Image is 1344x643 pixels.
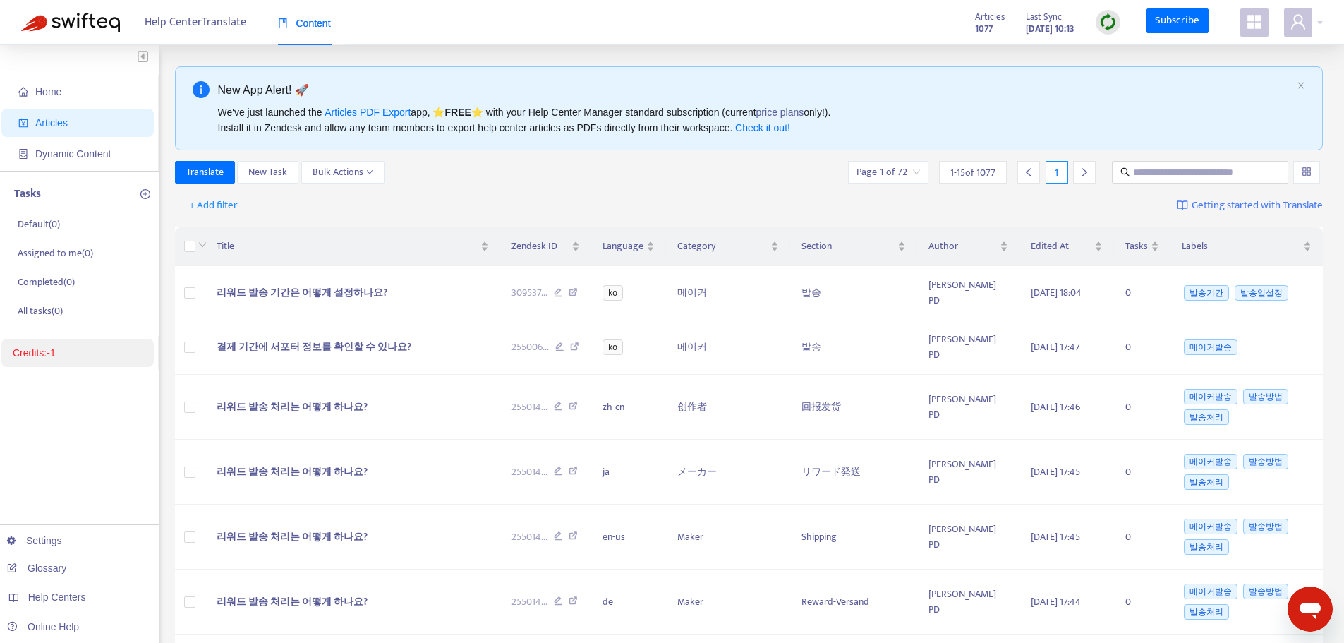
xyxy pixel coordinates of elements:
[1290,13,1307,30] span: user
[666,320,789,375] td: 메이커
[205,227,500,266] th: Title
[278,18,288,28] span: book
[511,239,569,254] span: Zendesk ID
[666,266,789,320] td: 메이커
[35,86,61,97] span: Home
[366,169,373,176] span: down
[186,164,224,180] span: Translate
[1019,227,1114,266] th: Edited At
[666,227,789,266] th: Category
[1184,519,1237,534] span: 메이커발송
[511,594,547,610] span: 255014 ...
[511,464,547,480] span: 255014 ...
[1046,161,1068,184] div: 1
[1184,339,1237,355] span: 메이커발송
[1114,440,1170,505] td: 0
[790,266,917,320] td: 발송
[591,375,666,440] td: zh-cn
[217,239,477,254] span: Title
[917,227,1019,266] th: Author
[13,347,56,359] a: Credits:-1
[950,165,995,180] span: 1 - 15 of 1077
[1243,454,1288,469] span: 발송방법
[217,399,368,415] span: 리워드 발송 처리는 어떻게 하나요?
[1114,505,1170,570] td: 0
[7,621,79,632] a: Online Help
[217,529,368,545] span: 리워드 발송 처리는 어떻게 하나요?
[18,118,28,128] span: account-book
[1031,594,1081,610] span: [DATE] 17:44
[35,148,111,160] span: Dynamic Content
[193,81,210,98] span: info-circle
[18,275,75,289] p: Completed ( 0 )
[28,591,86,603] span: Help Centers
[917,266,1019,320] td: [PERSON_NAME] PD
[917,320,1019,375] td: [PERSON_NAME] PD
[1146,8,1209,34] a: Subscribe
[1184,539,1229,555] span: 발송처리
[591,440,666,505] td: ja
[790,375,917,440] td: 回报发货
[1031,464,1080,480] span: [DATE] 17:45
[1114,375,1170,440] td: 0
[18,217,60,232] p: Default ( 0 )
[1120,167,1130,177] span: search
[790,320,917,375] td: 발송
[325,107,411,118] a: Articles PDF Export
[1184,409,1229,425] span: 발송처리
[591,505,666,570] td: en-us
[1099,13,1117,31] img: sync.dc5367851b00ba804db3.png
[1031,339,1080,355] span: [DATE] 17:47
[1246,13,1263,30] span: appstore
[18,87,28,97] span: home
[237,161,298,184] button: New Task
[1031,239,1091,254] span: Edited At
[14,186,41,203] p: Tasks
[1031,284,1082,301] span: [DATE] 18:04
[145,9,246,36] span: Help Center Translate
[917,375,1019,440] td: [PERSON_NAME] PD
[917,440,1019,505] td: [PERSON_NAME] PD
[21,13,120,32] img: Swifteq
[178,194,248,217] button: + Add filter
[313,164,373,180] span: Bulk Actions
[248,164,287,180] span: New Task
[1192,198,1323,214] span: Getting started with Translate
[500,227,592,266] th: Zendesk ID
[1026,21,1074,37] strong: [DATE] 10:13
[666,375,789,440] td: 创作者
[1177,194,1323,217] a: Getting started with Translate
[511,399,547,415] span: 255014 ...
[7,535,62,546] a: Settings
[1114,570,1170,635] td: 0
[591,570,666,635] td: de
[1177,200,1188,211] img: image-link
[975,9,1005,25] span: Articles
[801,239,895,254] span: Section
[603,285,623,301] span: ko
[35,117,68,128] span: Articles
[1184,604,1229,620] span: 발송처리
[1125,239,1148,254] span: Tasks
[1297,81,1305,90] button: close
[140,189,150,199] span: plus-circle
[7,563,66,574] a: Glossary
[217,284,387,301] span: 리워드 발송 기간은 어떻게 설정하나요?
[1184,584,1237,599] span: 메이커발송
[603,339,623,355] span: ko
[18,246,93,260] p: Assigned to me ( 0 )
[511,529,547,545] span: 255014 ...
[1288,587,1333,632] iframe: 메시징 창을 시작하는 버튼
[790,227,917,266] th: Section
[218,104,1292,136] div: We've just launched the app, ⭐ ⭐️ with your Help Center Manager standard subscription (current on...
[18,149,28,159] span: container
[666,570,789,635] td: Maker
[189,197,238,214] span: + Add filter
[917,570,1019,635] td: [PERSON_NAME] PD
[1114,320,1170,375] td: 0
[677,239,767,254] span: Category
[278,18,331,29] span: Content
[975,21,993,37] strong: 1077
[1243,519,1288,534] span: 발송방법
[218,81,1292,99] div: New App Alert! 🚀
